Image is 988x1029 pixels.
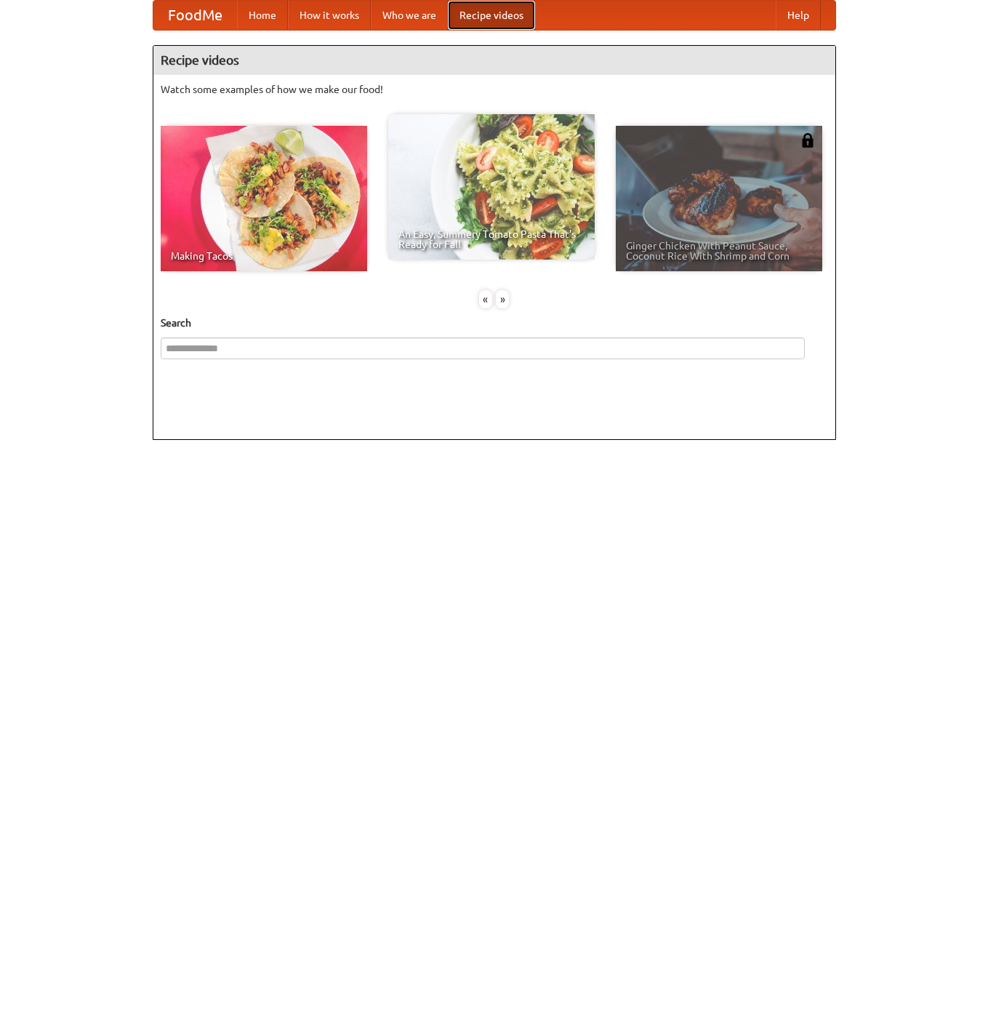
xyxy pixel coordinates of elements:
div: « [479,290,492,308]
a: An Easy, Summery Tomato Pasta That's Ready for Fall [388,114,595,260]
a: Recipe videos [448,1,535,30]
h4: Recipe videos [153,46,835,75]
a: Home [237,1,288,30]
a: How it works [288,1,371,30]
span: An Easy, Summery Tomato Pasta That's Ready for Fall [398,229,585,249]
span: Making Tacos [171,251,357,261]
img: 483408.png [800,133,815,148]
div: » [496,290,509,308]
a: Help [776,1,821,30]
a: Who we are [371,1,448,30]
h5: Search [161,316,828,330]
p: Watch some examples of how we make our food! [161,82,828,97]
a: FoodMe [153,1,237,30]
a: Making Tacos [161,126,367,271]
